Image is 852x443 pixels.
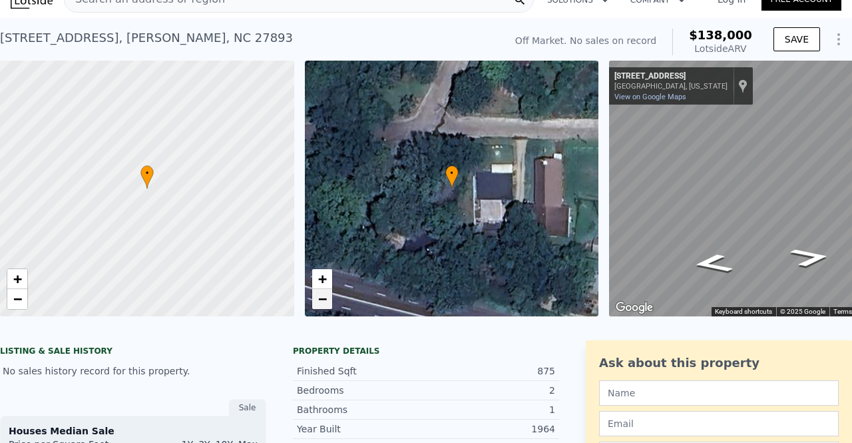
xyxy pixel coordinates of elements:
[515,34,656,47] div: Off Market. No sales on record
[676,249,750,278] path: Go Northeast, Maury St S
[140,165,154,189] div: •
[612,299,656,316] img: Google
[13,270,22,287] span: +
[773,243,848,272] path: Go Southwest, Maury St S
[426,384,555,397] div: 2
[297,403,426,416] div: Bathrooms
[426,364,555,378] div: 875
[7,289,27,309] a: Zoom out
[614,82,728,91] div: [GEOGRAPHIC_DATA], [US_STATE]
[773,27,820,51] button: SAVE
[297,384,426,397] div: Bedrooms
[614,71,728,82] div: [STREET_ADDRESS]
[599,354,839,372] div: Ask about this property
[715,307,772,316] button: Keyboard shortcuts
[689,42,752,55] div: Lotside ARV
[312,269,332,289] a: Zoom in
[297,364,426,378] div: Finished Sqft
[229,399,266,416] div: Sale
[689,28,752,42] span: $138,000
[614,93,686,101] a: View on Google Maps
[140,167,154,179] span: •
[426,422,555,436] div: 1964
[825,26,852,53] button: Show Options
[318,270,326,287] span: +
[426,403,555,416] div: 1
[738,79,747,93] a: Show location on map
[780,308,825,315] span: © 2025 Google
[318,290,326,307] span: −
[445,167,459,179] span: •
[293,346,559,356] div: Property details
[297,422,426,436] div: Year Built
[612,299,656,316] a: Open this area in Google Maps (opens a new window)
[312,289,332,309] a: Zoom out
[7,269,27,289] a: Zoom in
[833,308,852,315] a: Terms
[13,290,22,307] span: −
[445,165,459,189] div: •
[9,424,258,438] div: Houses Median Sale
[599,411,839,436] input: Email
[599,380,839,406] input: Name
